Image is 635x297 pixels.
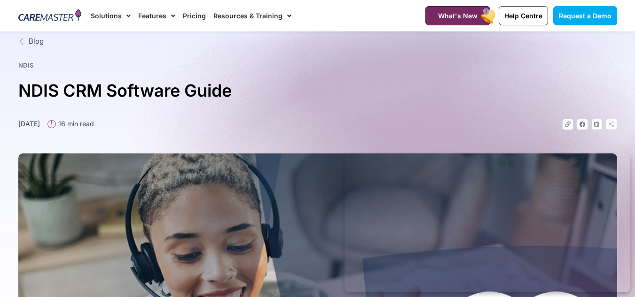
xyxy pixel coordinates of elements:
[18,61,34,69] a: NDIS
[345,153,630,292] iframe: Popup CTA
[559,12,611,20] span: Request a Demo
[499,6,548,25] a: Help Centre
[425,6,490,25] a: What's New
[18,77,617,105] h1: NDIS CRM Software Guide
[18,9,82,23] img: CareMaster Logo
[438,12,478,20] span: What's New
[56,119,94,129] span: 16 min read
[26,36,44,47] span: Blog
[504,12,542,20] span: Help Centre
[553,6,617,25] a: Request a Demo
[18,36,617,47] a: Blog
[18,120,40,128] time: [DATE]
